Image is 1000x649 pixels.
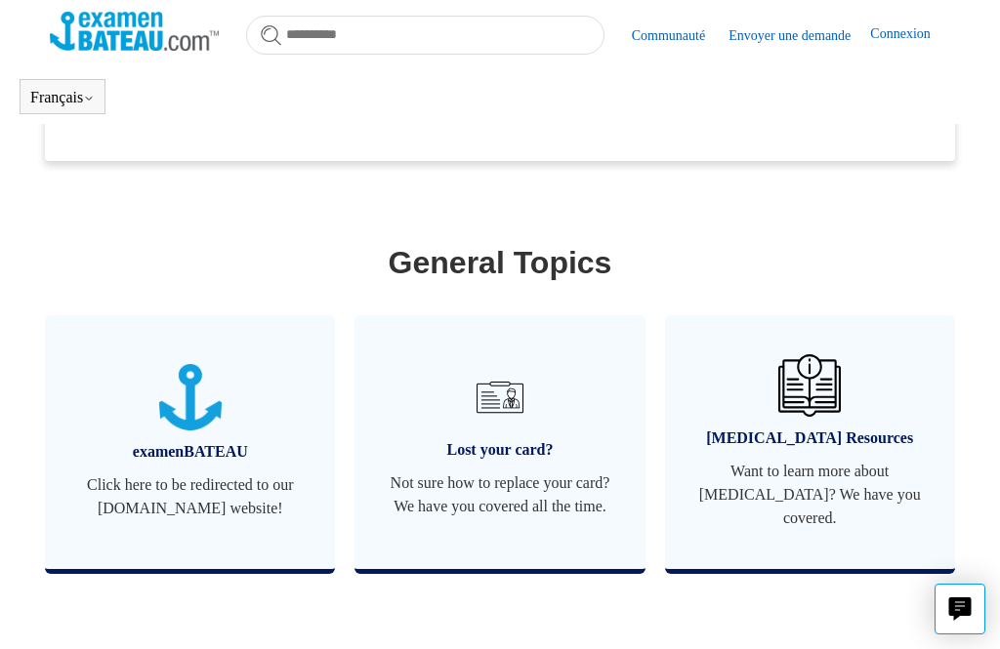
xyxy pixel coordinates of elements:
button: Français [30,89,95,106]
span: examenBATEAU [74,440,306,464]
span: [MEDICAL_DATA] Resources [694,426,926,450]
h1: General Topics [50,239,950,286]
a: Envoyer une demande [729,25,870,46]
span: Lost your card? [384,438,615,462]
a: Lost your card? Not sure how to replace your card? We have you covered all the time. [354,315,645,569]
button: Live chat [935,584,985,634]
a: Connexion [870,23,949,47]
img: 01JRG6G4NA4NJ1BVG8MJM761YH [469,366,531,428]
a: [MEDICAL_DATA] Resources Want to learn more about [MEDICAL_DATA]? We have you covered. [665,315,955,569]
span: Click here to be redirected to our [DOMAIN_NAME] website! [74,473,306,520]
span: Want to learn more about [MEDICAL_DATA]? We have you covered. [694,460,926,530]
input: Rechercher [246,16,604,55]
a: Communauté [632,25,725,46]
img: Page d’accueil du Centre d’aide Examen Bateau [50,12,219,51]
img: 01JTNN85WSQ5FQ6HNXPDSZ7SRA [159,364,222,431]
img: 01JHREV2E6NG3DHE8VTG8QH796 [778,354,841,417]
span: Not sure how to replace your card? We have you covered all the time. [384,471,615,518]
a: examenBATEAU Click here to be redirected to our [DOMAIN_NAME] website! [45,315,335,569]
